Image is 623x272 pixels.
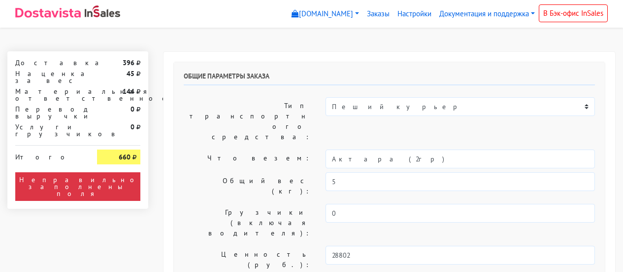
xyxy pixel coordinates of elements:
div: Наценка за вес [8,70,90,84]
div: Материальная ответственность [8,88,90,102]
strong: 660 [119,153,131,161]
a: В Бэк-офис InSales [539,4,608,22]
a: Настройки [393,4,435,24]
div: Перевод выручки [8,106,90,119]
strong: 45 [127,69,134,78]
strong: 144 [123,87,134,96]
strong: 396 [123,58,134,67]
a: Заказы [363,4,393,24]
label: Что везем: [176,150,318,168]
h6: Общие параметры заказа [184,72,595,85]
a: Документация и поддержка [435,4,539,24]
div: Неправильно заполнены поля [15,172,140,201]
img: Dostavista - срочная курьерская служба доставки [15,8,81,18]
div: Услуги грузчиков [8,123,90,137]
label: Тип транспортного средства: [176,97,318,146]
label: Общий вес (кг): [176,172,318,200]
label: Грузчики (включая водителя): [176,204,318,242]
img: InSales [85,5,120,17]
div: Итого [15,150,82,160]
div: Доставка [8,59,90,66]
a: [DOMAIN_NAME] [288,4,363,24]
strong: 0 [131,122,134,131]
strong: 0 [131,105,134,114]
